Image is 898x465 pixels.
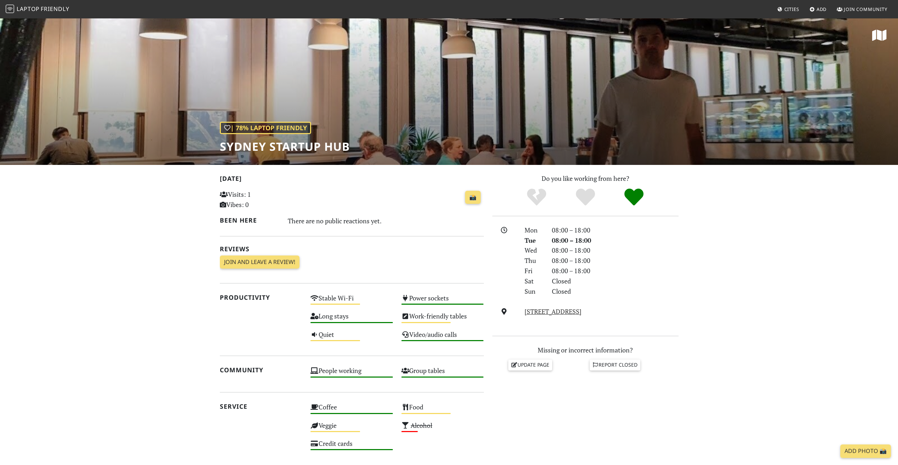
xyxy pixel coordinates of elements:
h2: Service [220,403,302,410]
span: Laptop [17,5,40,13]
p: Do you like working from here? [492,173,679,184]
div: People working [306,365,397,383]
div: Quiet [306,329,397,347]
div: Work-friendly tables [397,310,488,328]
div: 08:00 – 18:00 [548,256,683,266]
p: Visits: 1 Vibes: 0 [220,189,302,210]
a: 📸 [465,191,481,204]
a: Add [807,3,830,16]
div: 08:00 – 18:00 [548,245,683,256]
h1: Sydney Startup Hub [220,140,350,153]
div: Sat [520,276,547,286]
h2: Productivity [220,294,302,301]
h2: [DATE] [220,175,484,185]
div: Long stays [306,310,397,328]
img: LaptopFriendly [6,5,14,13]
h2: Been here [220,217,280,224]
h2: Reviews [220,245,484,253]
span: Friendly [41,5,69,13]
div: Credit cards [306,438,397,456]
div: Wed [520,245,547,256]
div: Fri [520,266,547,276]
div: Video/audio calls [397,329,488,347]
div: Thu [520,256,547,266]
a: Cities [774,3,802,16]
span: Add [817,6,827,12]
div: No [512,188,561,207]
div: Definitely! [610,188,658,207]
div: Food [397,401,488,419]
div: Veggie [306,420,397,438]
div: Closed [548,286,683,297]
div: 08:00 – 18:00 [548,225,683,235]
h2: Community [220,366,302,374]
a: Join Community [834,3,890,16]
a: [STREET_ADDRESS] [525,307,582,316]
a: Update page [508,360,552,370]
s: Alcohol [411,421,432,430]
div: Yes [561,188,610,207]
div: Power sockets [397,292,488,310]
div: 08:00 – 18:00 [548,235,683,246]
div: 08:00 – 18:00 [548,266,683,276]
div: Group tables [397,365,488,383]
div: Stable Wi-Fi [306,292,397,310]
div: Closed [548,276,683,286]
a: LaptopFriendly LaptopFriendly [6,3,69,16]
div: There are no public reactions yet. [288,215,484,226]
a: Join and leave a review! [220,256,299,269]
a: Add Photo 📸 [840,444,891,458]
p: Missing or incorrect information? [492,345,679,355]
div: Tue [520,235,547,246]
div: Mon [520,225,547,235]
span: Cities [784,6,799,12]
div: Sun [520,286,547,297]
span: Join Community [844,6,887,12]
a: Report closed [590,360,641,370]
div: | 78% Laptop Friendly [220,122,311,134]
div: Coffee [306,401,397,419]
